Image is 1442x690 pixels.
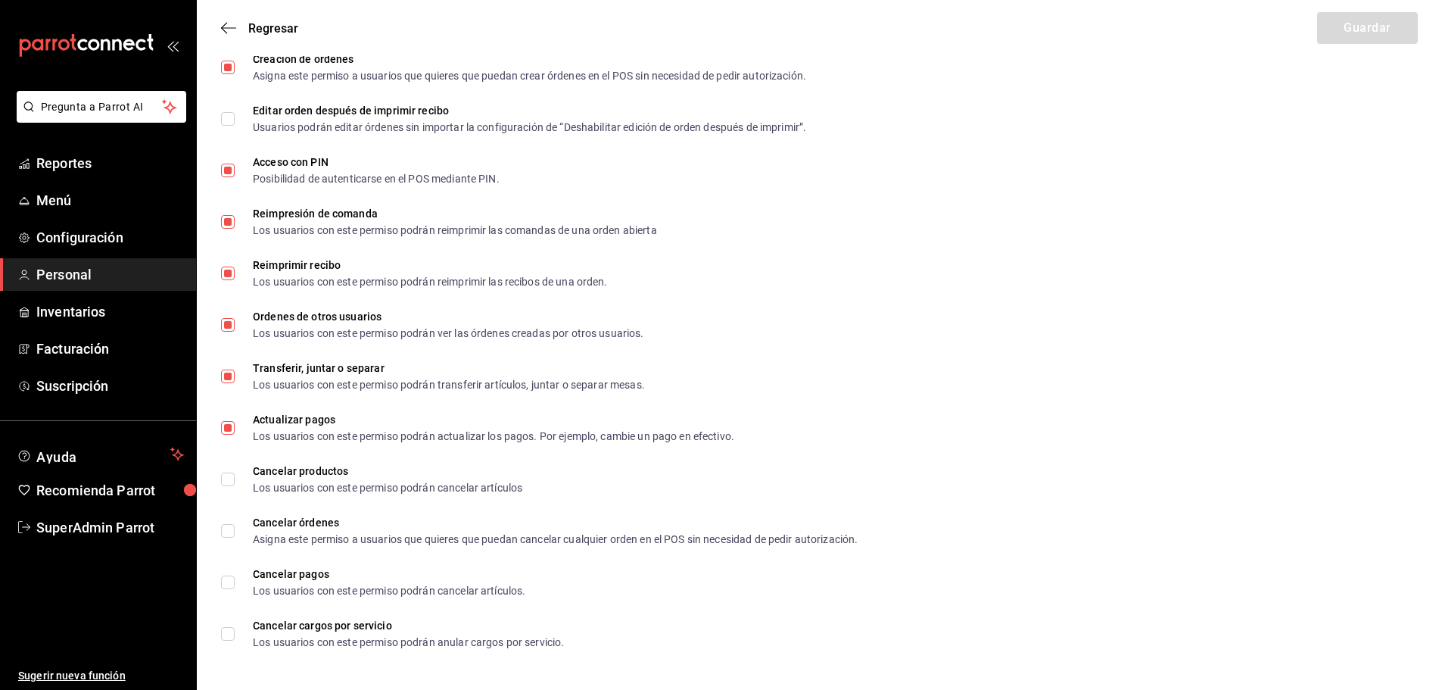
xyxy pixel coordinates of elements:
[36,517,184,538] span: SuperAdmin Parrot
[167,39,179,52] button: open_drawer_menu
[18,668,184,684] span: Sugerir nueva función
[17,91,186,123] button: Pregunta a Parrot AI
[253,379,645,390] div: Los usuarios con este permiso podrán transferir artículos, juntar o separar mesas.
[36,301,184,322] span: Inventarios
[36,264,184,285] span: Personal
[253,208,657,219] div: Reimpresión de comanda
[36,227,184,248] span: Configuración
[36,445,164,464] span: Ayuda
[253,482,522,493] div: Los usuarios con este permiso podrán cancelar artículos
[253,70,806,81] div: Asigna este permiso a usuarios que quieres que puedan crear órdenes en el POS sin necesidad de pe...
[36,339,184,359] span: Facturación
[253,637,564,648] div: Los usuarios con este permiso podrán anular cargos por servicio.
[253,105,806,116] div: Editar orden después de imprimir recibo
[36,190,184,211] span: Menú
[253,54,806,64] div: Creación de órdenes
[36,153,184,173] span: Reportes
[253,414,734,425] div: Actualizar pagos
[253,260,608,270] div: Reimprimir recibo
[253,534,858,545] div: Asigna este permiso a usuarios que quieres que puedan cancelar cualquier orden en el POS sin nece...
[253,276,608,287] div: Los usuarios con este permiso podrán reimprimir las recibos de una orden.
[253,157,500,167] div: Acceso con PIN
[253,620,564,631] div: Cancelar cargos por servicio
[36,480,184,501] span: Recomienda Parrot
[253,585,525,596] div: Los usuarios con este permiso podrán cancelar artículos.
[253,311,644,322] div: Ordenes de otros usuarios
[253,363,645,373] div: Transferir, juntar o separar
[11,110,186,126] a: Pregunta a Parrot AI
[253,517,858,528] div: Cancelar órdenes
[253,328,644,339] div: Los usuarios con este permiso podrán ver las órdenes creadas por otros usuarios.
[253,122,806,133] div: Usuarios podrán editar órdenes sin importar la configuración de “Deshabilitar edición de orden de...
[253,225,657,236] div: Los usuarios con este permiso podrán reimprimir las comandas de una orden abierta
[41,99,163,115] span: Pregunta a Parrot AI
[36,376,184,396] span: Suscripción
[221,21,298,36] button: Regresar
[253,466,522,476] div: Cancelar productos
[248,21,298,36] span: Regresar
[253,431,734,442] div: Los usuarios con este permiso podrán actualizar los pagos. Por ejemplo, cambie un pago en efectivo.
[253,569,525,579] div: Cancelar pagos
[253,173,500,184] div: Posibilidad de autenticarse en el POS mediante PIN.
